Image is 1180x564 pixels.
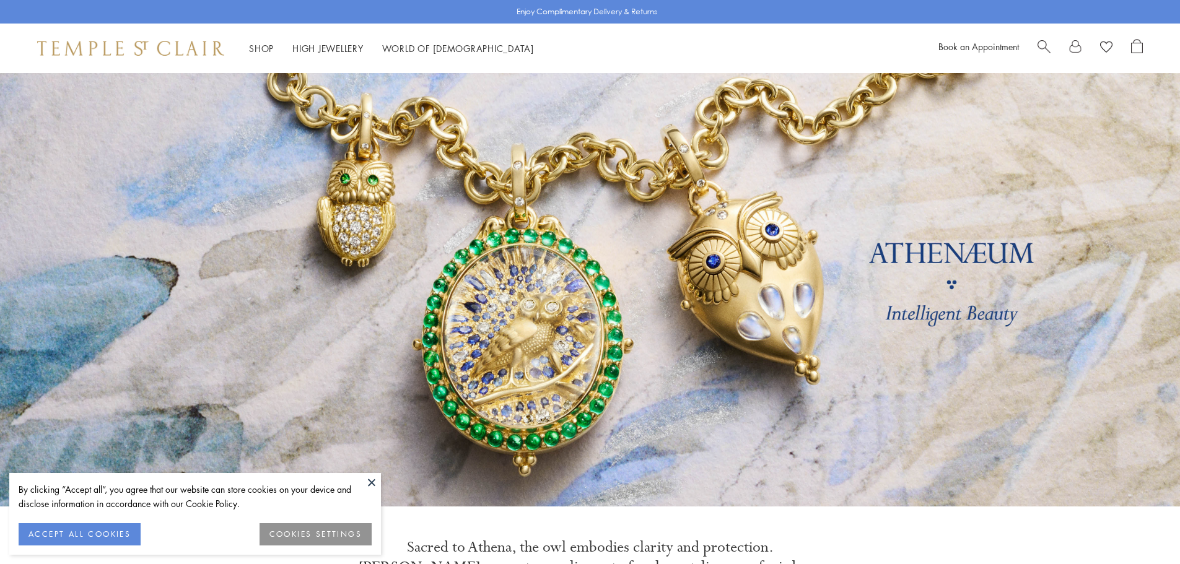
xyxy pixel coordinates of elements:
button: COOKIES SETTINGS [260,523,372,545]
div: By clicking “Accept all”, you agree that our website can store cookies on your device and disclos... [19,482,372,511]
a: View Wishlist [1100,39,1112,58]
nav: Main navigation [249,41,534,56]
a: Search [1038,39,1051,58]
a: World of [DEMOGRAPHIC_DATA]World of [DEMOGRAPHIC_DATA] [382,42,534,54]
button: ACCEPT ALL COOKIES [19,523,141,545]
p: Enjoy Complimentary Delivery & Returns [517,6,657,18]
a: ShopShop [249,42,274,54]
a: Book an Appointment [938,40,1019,53]
img: Temple St. Clair [37,41,224,56]
a: High JewelleryHigh Jewellery [292,42,364,54]
a: Open Shopping Bag [1131,39,1143,58]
